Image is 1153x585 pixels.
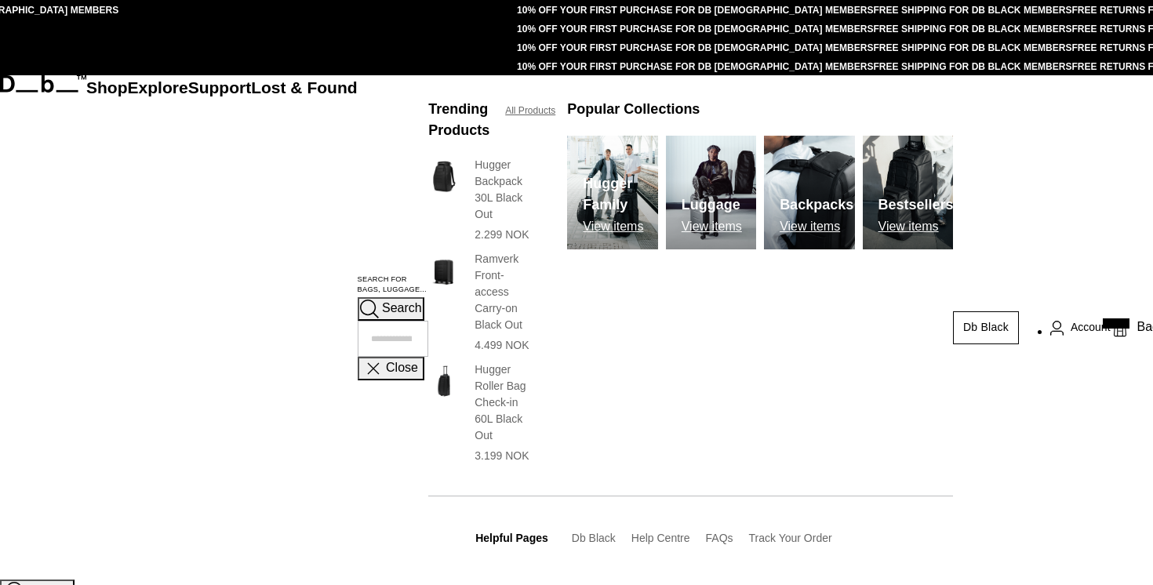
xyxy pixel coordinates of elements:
[1071,319,1111,336] span: Account
[475,157,536,223] h3: Hugger Backpack 30L Black Out
[572,532,616,544] a: Db Black
[682,220,742,234] p: View items
[878,220,954,234] p: View items
[567,136,657,249] img: Db
[764,136,854,249] img: Db
[86,78,128,96] a: Shop
[874,42,1072,53] a: FREE SHIPPING FOR DB BLACK MEMBERS
[428,251,536,354] a: Ramverk Front-access Carry-on Black Out Ramverk Front-access Carry-on Black Out 4.499 NOK
[764,136,854,249] a: Db Backpacks View items
[428,99,489,141] h3: Trending Products
[749,532,832,544] a: Track Your Order
[475,339,529,351] span: 4.499 NOK
[505,104,555,118] a: All Products
[517,5,873,16] a: 10% OFF YOUR FIRST PURCHASE FOR DB [DEMOGRAPHIC_DATA] MEMBERS
[567,136,657,249] a: Db Hugger Family View items
[706,532,733,544] a: FAQs
[874,24,1072,35] a: FREE SHIPPING FOR DB BLACK MEMBERS
[1050,318,1111,337] a: Account
[517,42,873,53] a: 10% OFF YOUR FIRST PURCHASE FOR DB [DEMOGRAPHIC_DATA] MEMBERS
[386,362,418,375] span: Close
[358,274,429,296] label: Search for Bags, Luggage...
[475,228,529,241] span: 2.299 NOK
[251,78,357,96] a: Lost & Found
[666,136,756,249] img: Db
[631,532,690,544] a: Help Centre
[428,251,459,290] img: Ramverk Front-access Carry-on Black Out
[780,220,853,234] p: View items
[583,220,657,234] p: View items
[517,24,873,35] a: 10% OFF YOUR FIRST PURCHASE FOR DB [DEMOGRAPHIC_DATA] MEMBERS
[874,61,1072,72] a: FREE SHIPPING FOR DB BLACK MEMBERS
[475,251,536,333] h3: Ramverk Front-access Carry-on Black Out
[953,311,1019,344] a: Db Black
[188,78,252,96] a: Support
[583,173,657,216] h3: Hugger Family
[475,362,536,444] h3: Hugger Roller Bag Check-in 60L Black Out
[358,297,424,321] button: Search
[878,194,954,216] h3: Bestsellers
[128,78,188,96] a: Explore
[475,449,529,462] span: 3.199 NOK
[475,530,548,547] h3: Helpful Pages
[428,362,459,401] img: Hugger Roller Bag Check-in 60L Black Out
[382,302,422,315] span: Search
[517,61,873,72] a: 10% OFF YOUR FIRST PURCHASE FOR DB [DEMOGRAPHIC_DATA] MEMBERS
[358,357,424,380] button: Close
[780,194,853,216] h3: Backpacks
[428,157,536,243] a: Hugger Backpack 30L Black Out Hugger Backpack 30L Black Out 2.299 NOK
[567,99,700,120] h3: Popular Collections
[428,362,536,464] a: Hugger Roller Bag Check-in 60L Black Out Hugger Roller Bag Check-in 60L Black Out 3.199 NOK
[666,136,756,249] a: Db Luggage View items
[682,194,742,216] h3: Luggage
[863,136,953,249] a: Db Bestsellers View items
[86,75,358,580] nav: Main Navigation
[428,157,459,196] img: Hugger Backpack 30L Black Out
[874,5,1072,16] a: FREE SHIPPING FOR DB BLACK MEMBERS
[863,136,953,249] img: Db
